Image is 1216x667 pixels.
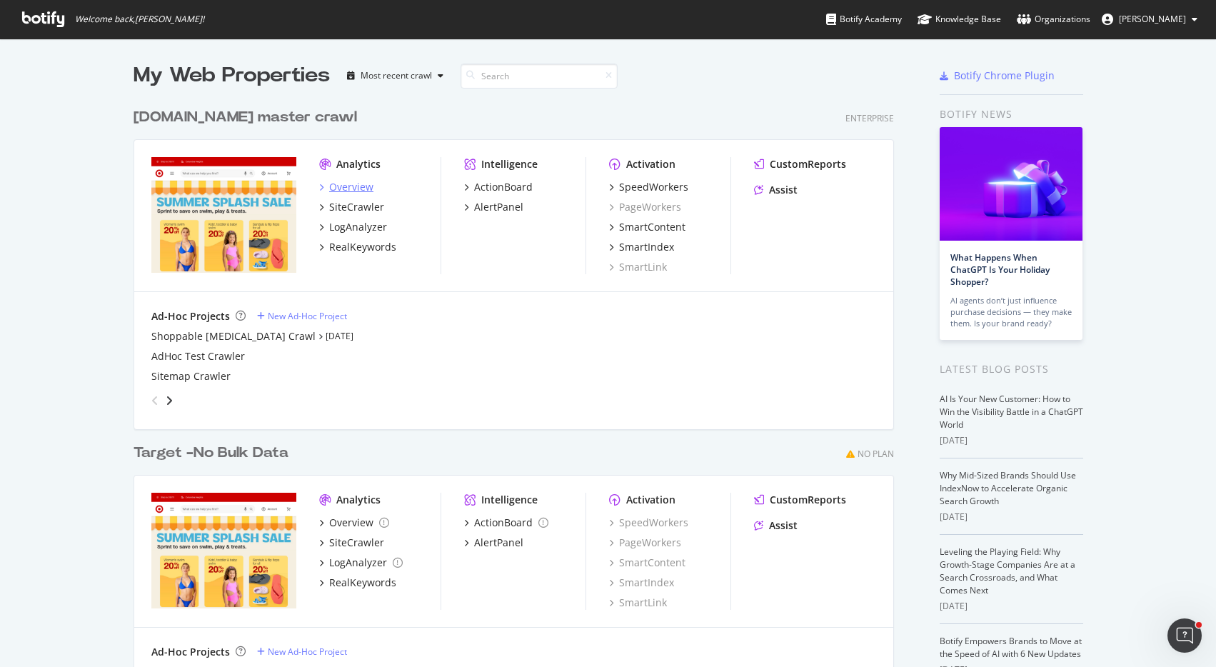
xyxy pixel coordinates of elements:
a: Sitemap Crawler [151,369,231,383]
a: SmartLink [609,596,667,610]
div: [DATE] [940,434,1083,447]
a: ActionBoard [464,180,533,194]
div: CustomReports [770,157,846,171]
div: Ad-Hoc Projects [151,309,230,324]
button: [PERSON_NAME] [1090,8,1209,31]
div: Analytics [336,157,381,171]
div: Botify news [940,106,1083,122]
a: AI Is Your New Customer: How to Win the Visibility Battle in a ChatGPT World [940,393,1083,431]
a: SmartIndex [609,240,674,254]
div: LogAnalyzer [329,220,387,234]
div: RealKeywords [329,240,396,254]
a: Assist [754,518,798,533]
div: SiteCrawler [329,200,384,214]
div: Most recent crawl [361,71,432,80]
iframe: Intercom live chat [1167,618,1202,653]
div: Activation [626,157,675,171]
a: SpeedWorkers [609,516,688,530]
a: Target -No Bulk Data [134,443,294,463]
a: RealKeywords [319,240,396,254]
div: Botify Academy [826,12,902,26]
a: LogAnalyzer [319,220,387,234]
a: CustomReports [754,157,846,171]
div: Activation [626,493,675,507]
a: RealKeywords [319,576,396,590]
div: CustomReports [770,493,846,507]
div: AI agents don’t just influence purchase decisions — they make them. Is your brand ready? [950,295,1072,329]
div: SmartContent [619,220,685,234]
a: Overview [319,180,373,194]
a: PageWorkers [609,536,681,550]
a: Botify Empowers Brands to Move at the Speed of AI with 6 New Updates [940,635,1082,660]
a: SmartContent [609,220,685,234]
div: Enterprise [845,112,894,124]
div: Latest Blog Posts [940,361,1083,377]
a: SiteCrawler [319,200,384,214]
a: Why Mid-Sized Brands Should Use IndexNow to Accelerate Organic Search Growth [940,469,1076,507]
input: Search [461,64,618,89]
a: SmartIndex [609,576,674,590]
a: Shoppable [MEDICAL_DATA] Crawl [151,329,316,343]
div: Overview [329,180,373,194]
div: ActionBoard [474,180,533,194]
div: SmartIndex [619,240,674,254]
a: SiteCrawler [319,536,384,550]
div: Organizations [1017,12,1090,26]
a: [DOMAIN_NAME] master crawl [134,107,363,128]
a: AdHoc Test Crawler [151,349,245,363]
div: [DOMAIN_NAME] master crawl [134,107,357,128]
a: ActionBoard [464,516,548,530]
div: Assist [769,183,798,197]
div: No Plan [858,448,894,460]
a: CustomReports [754,493,846,507]
a: SmartLink [609,260,667,274]
div: Target -No Bulk Data [134,443,288,463]
a: Botify Chrome Plugin [940,69,1055,83]
div: RealKeywords [329,576,396,590]
div: AlertPanel [474,536,523,550]
img: targetsecondary.com [151,493,296,608]
div: SpeedWorkers [619,180,688,194]
div: Knowledge Base [918,12,1001,26]
div: New Ad-Hoc Project [268,646,347,658]
div: AlertPanel [474,200,523,214]
a: [DATE] [326,330,353,342]
a: New Ad-Hoc Project [257,646,347,658]
a: SmartContent [609,556,685,570]
a: Overview [319,516,389,530]
div: [DATE] [940,600,1083,613]
a: What Happens When ChatGPT Is Your Holiday Shopper? [950,251,1050,288]
span: Welcome back, [PERSON_NAME] ! [75,14,204,25]
div: Overview [329,516,373,530]
div: angle-right [164,393,174,408]
div: LogAnalyzer [329,556,387,570]
button: Most recent crawl [341,64,449,87]
a: SpeedWorkers [609,180,688,194]
div: Assist [769,518,798,533]
div: Botify Chrome Plugin [954,69,1055,83]
a: AlertPanel [464,200,523,214]
div: ActionBoard [474,516,533,530]
a: PageWorkers [609,200,681,214]
div: Analytics [336,493,381,507]
a: Leveling the Playing Field: Why Growth-Stage Companies Are at a Search Crossroads, and What Comes... [940,546,1075,596]
span: Noah Turner [1119,13,1186,25]
img: www.target.com [151,157,296,273]
div: New Ad-Hoc Project [268,310,347,322]
a: LogAnalyzer [319,556,403,570]
div: Ad-Hoc Projects [151,645,230,659]
div: angle-left [146,389,164,412]
a: AlertPanel [464,536,523,550]
div: SiteCrawler [329,536,384,550]
div: My Web Properties [134,61,330,90]
a: New Ad-Hoc Project [257,310,347,322]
